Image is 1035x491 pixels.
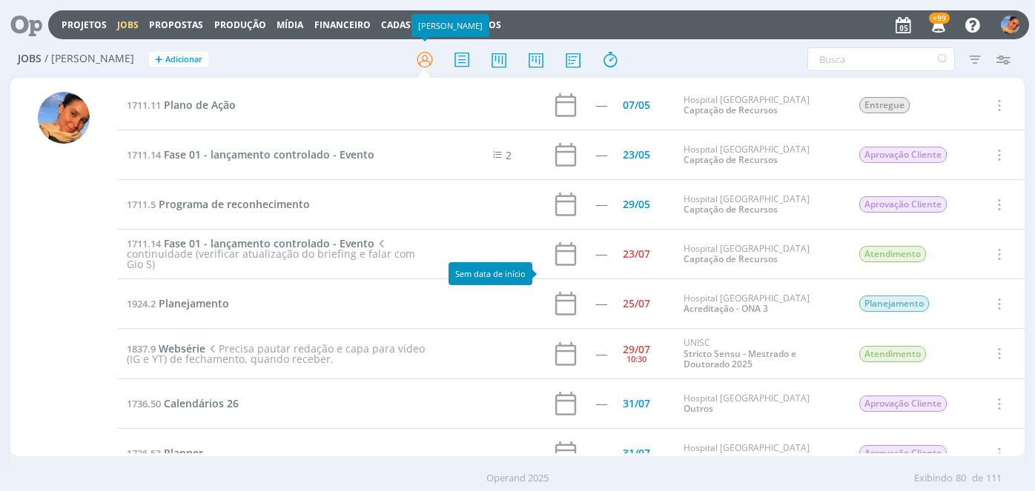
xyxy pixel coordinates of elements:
[57,19,111,31] button: Projetos
[595,349,606,359] div: -----
[595,100,606,110] div: -----
[159,197,310,211] span: Programa de reconhecimento
[164,446,203,460] span: Planner
[807,47,955,71] input: Busca
[149,52,208,67] button: +Adicionar
[164,236,374,250] span: Fase 01 - lançamento controlado - Evento
[127,147,374,161] a: 1711.14Fase 01 - lançamento controlado - Evento
[314,19,371,31] a: Financeiro
[684,253,778,265] a: Captação de Recursos
[38,92,90,144] img: L
[210,19,271,31] button: Produção
[684,244,836,265] div: Hospital [GEOGRAPHIC_DATA]
[127,446,203,460] a: 1736.53Planner
[623,344,650,355] div: 29/07
[127,397,161,410] span: 1736.50
[859,97,910,113] span: Entregue
[623,398,650,409] div: 31/07
[127,198,156,211] span: 1711.5
[117,19,139,31] a: Jobs
[127,297,156,310] span: 1924.2
[859,395,947,412] span: Aprovação Cliente
[859,196,947,213] span: Aprovação Cliente
[859,445,947,461] span: Aprovação Cliente
[272,19,308,31] button: Mídia
[684,302,768,315] a: Acreditação - ONA 3
[623,298,650,309] div: 25/07
[127,341,425,366] span: Precisa pautar redação e capa para vídeo (IG e YT) de fechamento, quando receber.
[595,298,606,309] div: -----
[986,471,1002,486] span: 111
[684,347,796,370] a: Stricto Sensu - Mestrado e Doutorado 2025
[684,144,836,166] div: Hospital [GEOGRAPHIC_DATA]
[684,402,713,415] a: Outros
[159,296,229,310] span: Planejamento
[626,355,647,363] div: 10:30
[165,55,202,64] span: Adicionar
[929,13,950,24] span: +99
[623,150,650,160] div: 23/05
[164,396,239,410] span: Calendários 26
[684,338,836,370] div: UNISC
[62,19,107,31] a: Projetos
[113,19,143,31] button: Jobs
[684,153,778,166] a: Captação de Recursos
[922,12,953,39] button: +99
[127,342,156,355] span: 1837.9
[127,98,161,112] span: 1711.11
[377,19,439,31] button: Cadastros
[684,293,836,315] div: Hospital [GEOGRAPHIC_DATA]
[859,346,926,362] span: Atendimento
[684,452,713,464] a: Outros
[164,98,236,112] span: Plano de Ação
[127,396,239,410] a: 1736.50Calendários 26
[623,100,650,110] div: 07/05
[1000,12,1020,38] button: L
[411,14,489,37] div: [PERSON_NAME]
[684,203,778,216] a: Captação de Recursos
[381,19,434,31] span: Cadastros
[684,443,836,464] div: Hospital [GEOGRAPHIC_DATA]
[684,393,836,415] div: Hospital [GEOGRAPHIC_DATA]
[623,448,650,458] div: 31/07
[145,19,208,31] button: Propostas
[506,148,512,162] span: 2
[18,53,42,65] span: Jobs
[623,199,650,210] div: 29/05
[127,447,161,460] span: 1736.53
[127,341,205,355] a: 1837.9Websérie
[127,296,229,310] a: 1924.2Planejamento
[595,150,606,160] div: -----
[127,236,415,271] span: continuidade (verificar atualização do briefing e falar com Gio S)
[956,471,966,486] span: 80
[914,471,953,486] span: Exibindo
[214,19,266,31] a: Produção
[127,98,236,112] a: 1711.11Plano de Ação
[595,448,606,458] div: -----
[595,398,606,409] div: -----
[127,197,310,211] a: 1711.5Programa de reconhecimento
[149,19,203,31] span: Propostas
[859,147,947,163] span: Aprovação Cliente
[684,95,836,116] div: Hospital [GEOGRAPHIC_DATA]
[449,262,532,285] div: Sem data de início
[623,249,650,259] div: 23/07
[159,341,205,355] span: Websérie
[155,52,162,67] span: +
[972,471,983,486] span: de
[684,194,836,216] div: Hospital [GEOGRAPHIC_DATA]
[595,199,606,210] div: -----
[127,237,161,250] span: 1711.14
[164,147,374,161] span: Fase 01 - lançamento controlado - Evento
[859,246,926,262] span: Atendimento
[595,249,606,259] div: -----
[277,19,303,31] a: Mídia
[127,148,161,161] span: 1711.14
[1001,16,1019,34] img: L
[310,19,375,31] button: Financeiro
[44,53,134,65] span: / [PERSON_NAME]
[859,295,929,312] span: Planejamento
[684,104,778,116] a: Captação de Recursos
[127,236,374,250] a: 1711.14Fase 01 - lançamento controlado - Evento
